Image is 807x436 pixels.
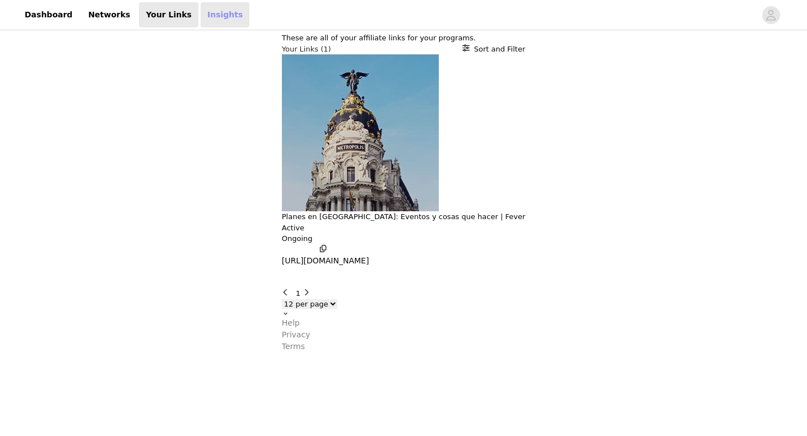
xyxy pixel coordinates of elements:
p: Help [282,317,300,329]
p: Ongoing [282,233,526,244]
div: avatar [766,6,776,24]
a: Help [282,317,526,329]
img: Planes en Madrid: Eventos y cosas que hacer | Fever [282,54,439,211]
h3: Your Links (1) [282,44,331,55]
a: Networks [81,2,137,27]
p: Terms [282,341,305,352]
button: Go to next page [303,288,314,299]
p: These are all of your affiliate links for your programs. [282,33,526,44]
p: Active [282,222,304,234]
a: Insights [201,2,249,27]
button: Sort and Filter [462,44,526,55]
a: Dashboard [18,2,79,27]
button: Planes en [GEOGRAPHIC_DATA]: Eventos y cosas que hacer | Fever [282,211,526,222]
a: Your Links [139,2,198,27]
button: Go to previous page [282,288,294,299]
p: [URL][DOMAIN_NAME] [282,255,369,267]
a: Privacy [282,329,526,341]
a: Terms [282,341,526,352]
button: Go To Page 1 [296,288,300,299]
button: [URL][DOMAIN_NAME] [282,244,369,267]
p: Privacy [282,329,310,341]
